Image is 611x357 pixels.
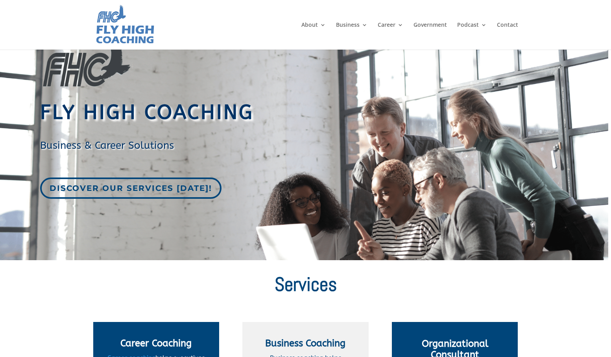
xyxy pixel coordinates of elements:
[413,22,447,50] a: Government
[120,338,192,349] span: Career Coaching
[95,4,155,46] img: Fly High Coaching
[265,338,345,349] span: Business Coaching
[336,22,367,50] a: Business
[457,22,487,50] a: Podcast
[497,22,518,50] a: Contact
[40,101,254,124] span: Fly High Coaching
[301,22,326,50] a: About
[275,272,337,296] span: Services
[40,178,222,199] a: Discover our services [DATE]!
[40,139,174,152] span: Business & Career Solutions
[378,22,403,50] a: Career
